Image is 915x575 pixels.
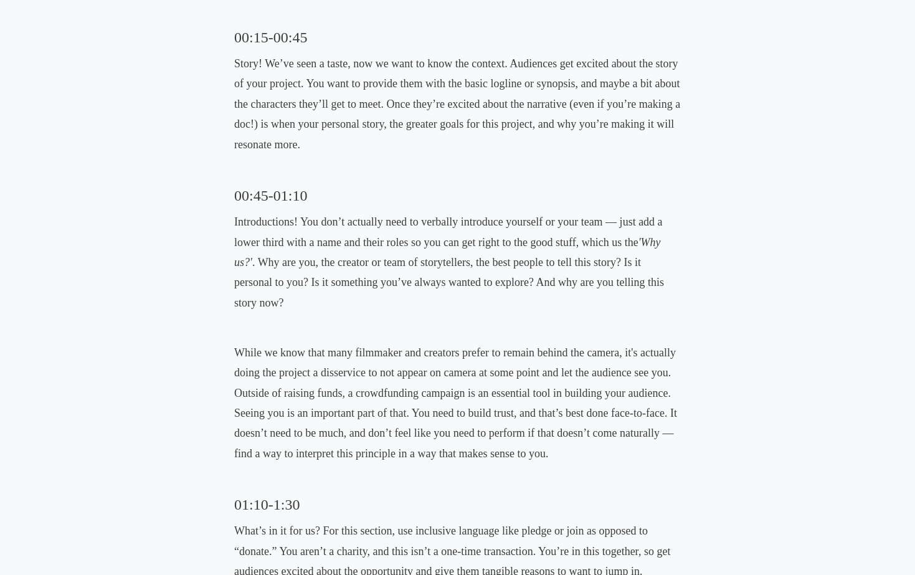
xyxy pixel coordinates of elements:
p: Story! We’ve seen a taste, now we want to know the context. Audiences get excited about the story... [234,54,681,154]
p: Introductions! You don’t actually need to verbally introduce yourself or your team — just add a l... [234,212,681,313]
em: 'Why us?' [234,236,660,268]
h3: 00:15-00:45 [234,27,681,47]
h3: 01:10-1:30 [234,495,681,515]
p: While we know that many filmmaker and creators prefer to remain behind the camera, it's actually ... [234,343,681,463]
h3: 00:45-01:10 [234,186,681,206]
